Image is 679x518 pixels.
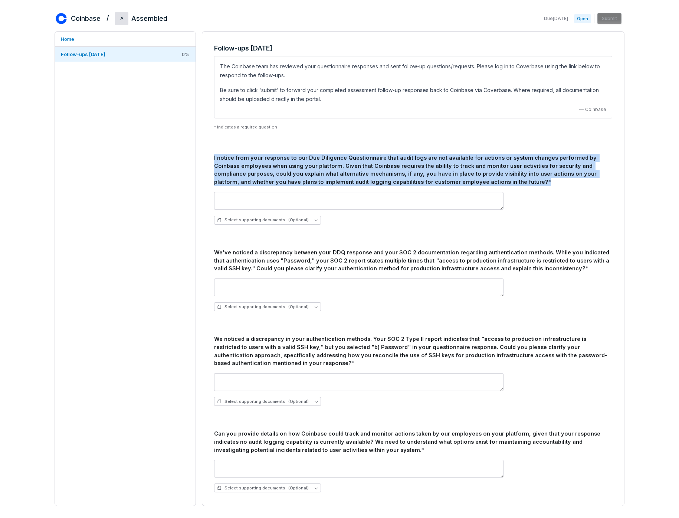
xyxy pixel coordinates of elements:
p: The Coinbase team has reviewed your questionnaire responses and sent follow-up questions/requests... [220,62,606,80]
span: Select supporting documents [217,485,309,491]
h2: Assembled [131,14,167,23]
span: Follow-ups [DATE] [61,51,105,57]
span: (Optional) [288,399,309,404]
span: (Optional) [288,485,309,491]
a: Home [55,32,196,46]
div: We noticed a discrepancy in your authentication methods. Your SOC 2 Type II report indicates that... [214,335,612,367]
span: Select supporting documents [217,399,309,404]
p: Be sure to click 'submit' to forward your completed assessment follow-up responses back to Coinba... [220,86,606,104]
h3: Follow-ups [DATE] [214,43,612,53]
div: We've noticed a discrepancy between your DDQ response and your SOC 2 documentation regarding auth... [214,248,612,273]
h2: / [106,12,109,23]
p: * indicates a required question [214,124,612,130]
span: Select supporting documents [217,217,309,223]
div: Can you provide details on how Coinbase could track and monitor actions taken by our employees on... [214,430,612,454]
span: Due [DATE] [544,16,568,22]
div: I notice from your response to our Due Diligence Questionnaire that audit logs are not available ... [214,154,612,186]
span: 0 % [182,51,190,58]
h2: Coinbase [71,14,101,23]
span: Open [574,14,591,23]
a: Follow-ups [DATE]0% [55,47,196,62]
span: (Optional) [288,217,309,223]
span: Select supporting documents [217,304,309,310]
span: Coinbase [585,107,606,113]
span: (Optional) [288,304,309,310]
span: — [579,107,584,113]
